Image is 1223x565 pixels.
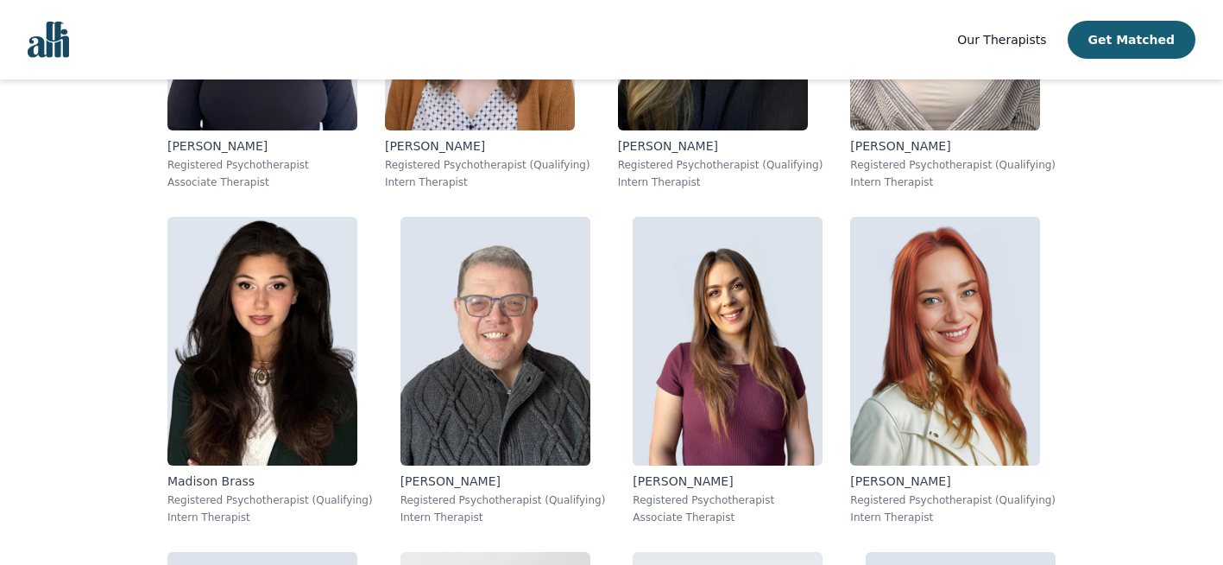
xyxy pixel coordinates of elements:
[957,29,1046,50] a: Our Therapists
[633,511,823,524] p: Associate Therapist
[618,175,823,189] p: Intern Therapist
[400,511,606,524] p: Intern Therapist
[167,511,373,524] p: Intern Therapist
[850,175,1056,189] p: Intern Therapist
[618,137,823,155] p: [PERSON_NAME]
[836,203,1069,538] a: Lacy_Hunter[PERSON_NAME]Registered Psychotherapist (Qualifying)Intern Therapist
[850,158,1056,172] p: Registered Psychotherapist (Qualifying)
[167,175,357,189] p: Associate Therapist
[167,473,373,490] p: Madison Brass
[850,473,1056,490] p: [PERSON_NAME]
[619,203,836,538] a: Natalie_Taylor[PERSON_NAME]Registered PsychotherapistAssociate Therapist
[633,473,823,490] p: [PERSON_NAME]
[850,217,1040,466] img: Lacy_Hunter
[957,33,1046,47] span: Our Therapists
[167,158,357,172] p: Registered Psychotherapist
[633,217,823,466] img: Natalie_Taylor
[385,175,590,189] p: Intern Therapist
[618,158,823,172] p: Registered Psychotherapist (Qualifying)
[400,493,606,507] p: Registered Psychotherapist (Qualifying)
[385,158,590,172] p: Registered Psychotherapist (Qualifying)
[850,493,1056,507] p: Registered Psychotherapist (Qualifying)
[400,217,590,466] img: David_Newman
[850,137,1056,155] p: [PERSON_NAME]
[167,493,373,507] p: Registered Psychotherapist (Qualifying)
[1068,21,1195,59] button: Get Matched
[850,511,1056,524] p: Intern Therapist
[385,137,590,155] p: [PERSON_NAME]
[167,217,357,466] img: Madison_Brass
[167,137,357,155] p: [PERSON_NAME]
[633,493,823,507] p: Registered Psychotherapist
[400,473,606,490] p: [PERSON_NAME]
[387,203,620,538] a: David_Newman[PERSON_NAME]Registered Psychotherapist (Qualifying)Intern Therapist
[154,203,387,538] a: Madison_BrassMadison BrassRegistered Psychotherapist (Qualifying)Intern Therapist
[28,22,69,58] img: alli logo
